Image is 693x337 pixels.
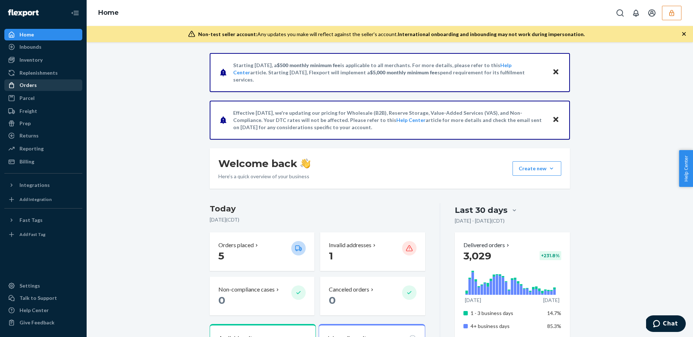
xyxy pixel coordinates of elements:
[4,179,82,191] button: Integrations
[4,229,82,240] a: Add Fast Tag
[645,6,659,20] button: Open account menu
[19,108,37,115] div: Freight
[4,79,82,91] a: Orders
[210,216,425,223] p: [DATE] ( CDT )
[92,3,125,23] ol: breadcrumbs
[4,118,82,129] a: Prep
[396,117,426,123] a: Help Center
[19,216,43,224] div: Fast Tags
[19,196,52,202] div: Add Integration
[471,310,542,317] p: 1 - 3 business days
[218,250,224,262] span: 5
[513,161,561,176] button: Create new
[455,205,507,216] div: Last 30 days
[19,31,34,38] div: Home
[19,319,55,326] div: Give Feedback
[370,69,437,75] span: $5,000 monthly minimum fee
[19,95,35,102] div: Parcel
[19,56,43,64] div: Inventory
[543,297,559,304] p: [DATE]
[463,241,511,249] button: Delivered orders
[19,69,58,76] div: Replenishments
[19,231,45,237] div: Add Fast Tag
[629,6,643,20] button: Open notifications
[4,305,82,316] a: Help Center
[4,41,82,53] a: Inbounds
[4,280,82,292] a: Settings
[471,323,542,330] p: 4+ business days
[19,158,34,165] div: Billing
[210,232,314,271] button: Orders placed 5
[19,307,49,314] div: Help Center
[398,31,585,37] span: International onboarding and inbounding may not work during impersonation.
[4,29,82,40] a: Home
[218,173,310,180] p: Here’s a quick overview of your business
[465,297,481,304] p: [DATE]
[98,9,119,17] a: Home
[300,158,310,168] img: hand-wave emoji
[210,203,425,215] h3: Today
[198,31,257,37] span: Non-test seller account:
[551,115,561,125] button: Close
[4,194,82,205] a: Add Integration
[4,67,82,79] a: Replenishments
[4,54,82,66] a: Inventory
[329,241,371,249] p: Invalid addresses
[646,315,686,333] iframe: Opens a widget where you can chat to one of our agents
[19,145,44,152] div: Reporting
[19,43,42,51] div: Inbounds
[68,6,82,20] button: Close Navigation
[19,294,57,302] div: Talk to Support
[4,143,82,154] a: Reporting
[233,62,545,83] p: Starting [DATE], a is applicable to all merchants. For more details, please refer to this article...
[4,317,82,328] button: Give Feedback
[329,250,333,262] span: 1
[218,294,225,306] span: 0
[4,105,82,117] a: Freight
[547,323,561,329] span: 85.3%
[4,292,82,304] button: Talk to Support
[320,232,425,271] button: Invalid addresses 1
[218,157,310,170] h1: Welcome back
[463,250,491,262] span: 3,029
[613,6,627,20] button: Open Search Box
[4,92,82,104] a: Parcel
[19,181,50,189] div: Integrations
[4,214,82,226] button: Fast Tags
[218,285,275,294] p: Non-compliance cases
[4,156,82,167] a: Billing
[19,282,40,289] div: Settings
[329,294,336,306] span: 0
[218,241,254,249] p: Orders placed
[233,109,545,131] p: Effective [DATE], we're updating our pricing for Wholesale (B2B), Reserve Storage, Value-Added Se...
[19,120,31,127] div: Prep
[679,150,693,187] button: Help Center
[551,67,561,78] button: Close
[8,9,39,17] img: Flexport logo
[540,251,561,260] div: + 231.8 %
[198,31,585,38] div: Any updates you make will reflect against the seller's account.
[329,285,369,294] p: Canceled orders
[277,62,340,68] span: $500 monthly minimum fee
[547,310,561,316] span: 14.7%
[4,130,82,141] a: Returns
[19,132,39,139] div: Returns
[455,217,505,224] p: [DATE] - [DATE] ( CDT )
[320,277,425,315] button: Canceled orders 0
[19,82,37,89] div: Orders
[210,277,314,315] button: Non-compliance cases 0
